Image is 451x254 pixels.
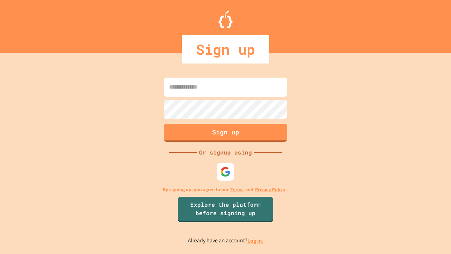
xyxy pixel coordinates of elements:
[247,237,264,244] a: Log in.
[218,11,233,28] img: Logo.svg
[182,35,269,64] div: Sign up
[197,148,254,157] div: Or signup using
[163,186,289,193] p: By signing up, you agree to our and .
[220,167,231,177] img: google-icon.svg
[164,124,287,142] button: Sign up
[178,197,273,222] a: Explore the platform before signing up
[188,236,264,245] p: Already have an account?
[230,186,243,193] a: Terms
[255,186,285,193] a: Privacy Policy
